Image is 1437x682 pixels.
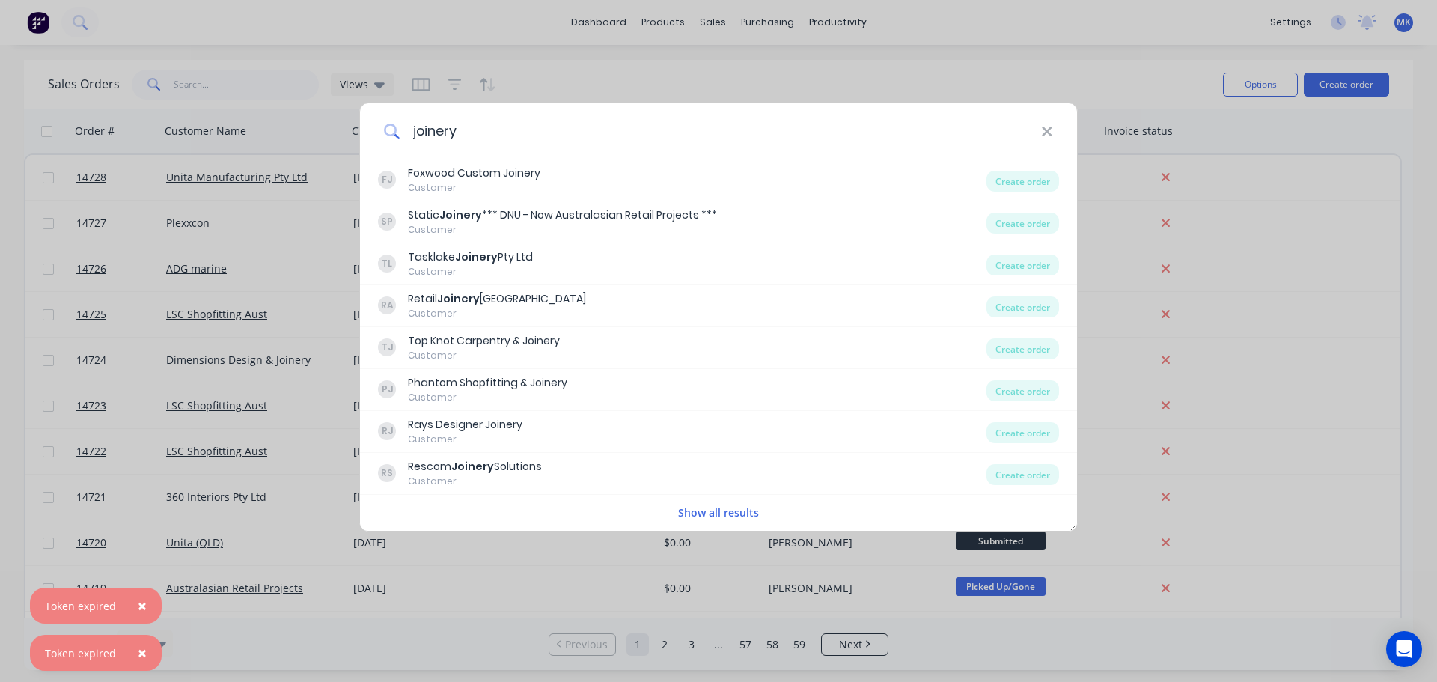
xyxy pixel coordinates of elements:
[45,598,116,614] div: Token expired
[123,635,162,671] button: Close
[986,422,1059,443] div: Create order
[986,213,1059,234] div: Create order
[674,504,763,521] button: Show all results
[408,417,522,433] div: Rays Designer Joinery
[123,588,162,624] button: Close
[986,338,1059,359] div: Create order
[378,171,396,189] div: FJ
[378,213,396,231] div: SP
[408,475,542,488] div: Customer
[408,249,533,265] div: Tasklake Pty Ltd
[451,459,494,474] b: Joinery
[408,349,560,362] div: Customer
[1386,631,1422,667] div: Open Intercom Messenger
[986,255,1059,275] div: Create order
[408,181,540,195] div: Customer
[378,464,396,482] div: RS
[408,307,586,320] div: Customer
[408,433,522,446] div: Customer
[378,380,396,398] div: PJ
[138,595,147,616] span: ×
[408,333,560,349] div: Top Knot Carpentry & Joinery
[408,291,586,307] div: Retail [GEOGRAPHIC_DATA]
[408,265,533,278] div: Customer
[378,422,396,440] div: RJ
[45,645,116,661] div: Token expired
[408,223,717,237] div: Customer
[378,255,396,273] div: TL
[439,207,482,222] b: Joinery
[986,380,1059,401] div: Create order
[408,459,542,475] div: Rescom Solutions
[408,391,567,404] div: Customer
[408,207,717,223] div: Static *** DNU - Now Australasian Retail Projects ***
[986,296,1059,317] div: Create order
[138,642,147,663] span: ×
[437,291,480,306] b: Joinery
[408,165,540,181] div: Foxwood Custom Joinery
[408,375,567,391] div: Phantom Shopfitting & Joinery
[986,464,1059,485] div: Create order
[455,249,498,264] b: Joinery
[378,296,396,314] div: RA
[378,338,396,356] div: TJ
[400,103,1041,159] input: Enter a customer name to create a new order...
[986,171,1059,192] div: Create order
